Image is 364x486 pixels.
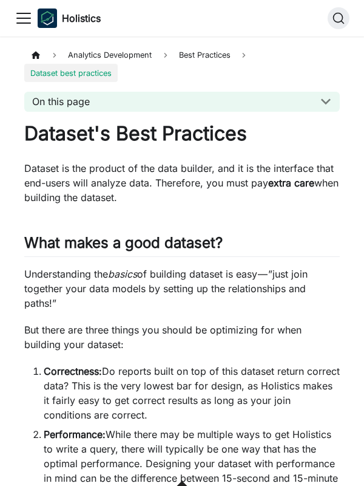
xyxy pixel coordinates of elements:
a: Home page [24,46,47,64]
button: On this page [24,92,340,112]
span: Best Practices [173,46,237,64]
b: Holistics [62,11,101,26]
li: Do reports built on top of this dataset return correct data? This is the very lowest bar for desi... [44,364,340,422]
p: But there are three things you should be optimizing for when building your dataset: [24,323,340,352]
strong: extra care [268,177,314,189]
p: Understanding the of building dataset is easy — ”just join together your data models by setting u... [24,267,340,310]
h2: What makes a good dataset? [24,234,340,257]
h1: Dataset's Best Practices [24,122,340,146]
span: Analytics Development [62,46,158,64]
strong: Correctness: [44,365,102,377]
span: Dataset best practices [24,64,118,81]
nav: Breadcrumbs [24,46,340,82]
button: Search (Command+K) [328,7,349,29]
p: Dataset is the product of the data builder, and it is the interface that end-users will analyze d... [24,161,340,205]
em: basics [108,268,137,280]
button: Toggle navigation bar [15,9,33,27]
strong: Performance: [44,428,106,440]
a: HolisticsHolisticsHolistics [38,9,101,28]
img: Holistics [38,9,57,28]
